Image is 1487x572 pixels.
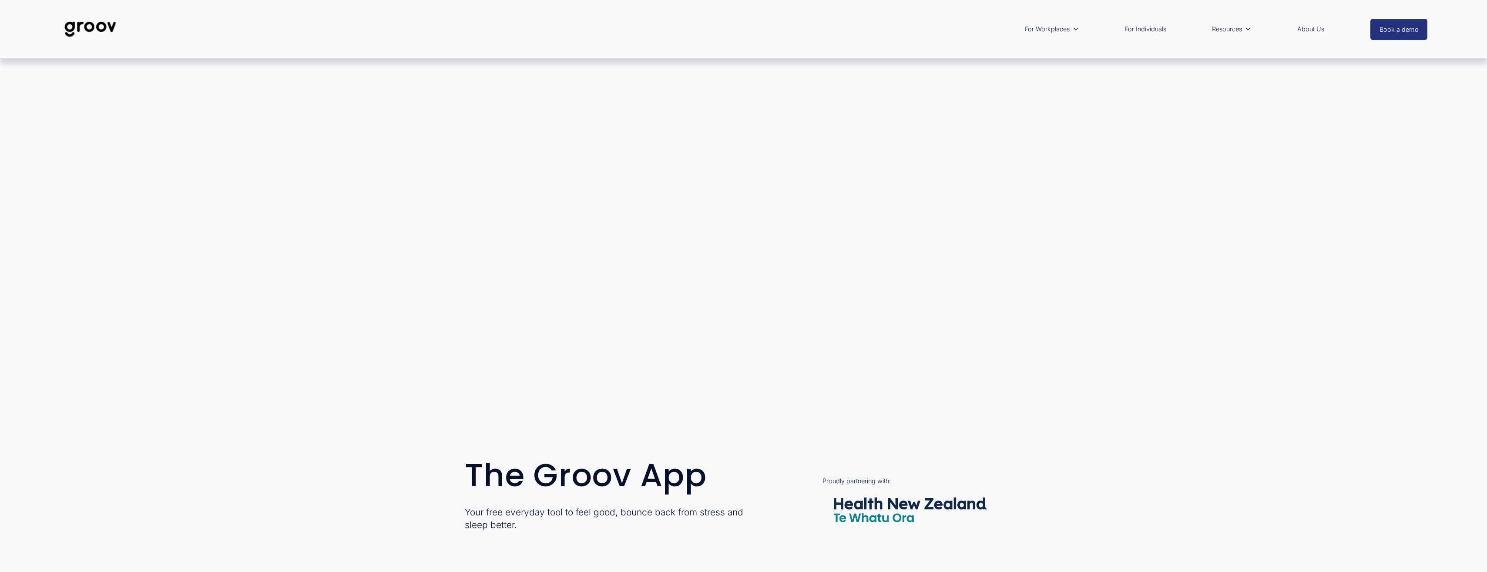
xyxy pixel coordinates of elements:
[1121,19,1171,39] a: For Individuals
[1293,19,1329,39] a: About Us
[1025,24,1070,35] span: For Workplaces
[1370,19,1428,40] a: Book a demo
[1020,19,1084,39] a: folder dropdown
[1208,19,1256,39] a: folder dropdown
[465,459,766,492] h1: The Groov App
[60,15,121,44] img: Groov | Unlock Human Potential at Work and in Life
[465,506,766,531] p: Your free everyday tool to feel good, bounce back from stress and sleep better.
[1212,24,1242,35] span: Resources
